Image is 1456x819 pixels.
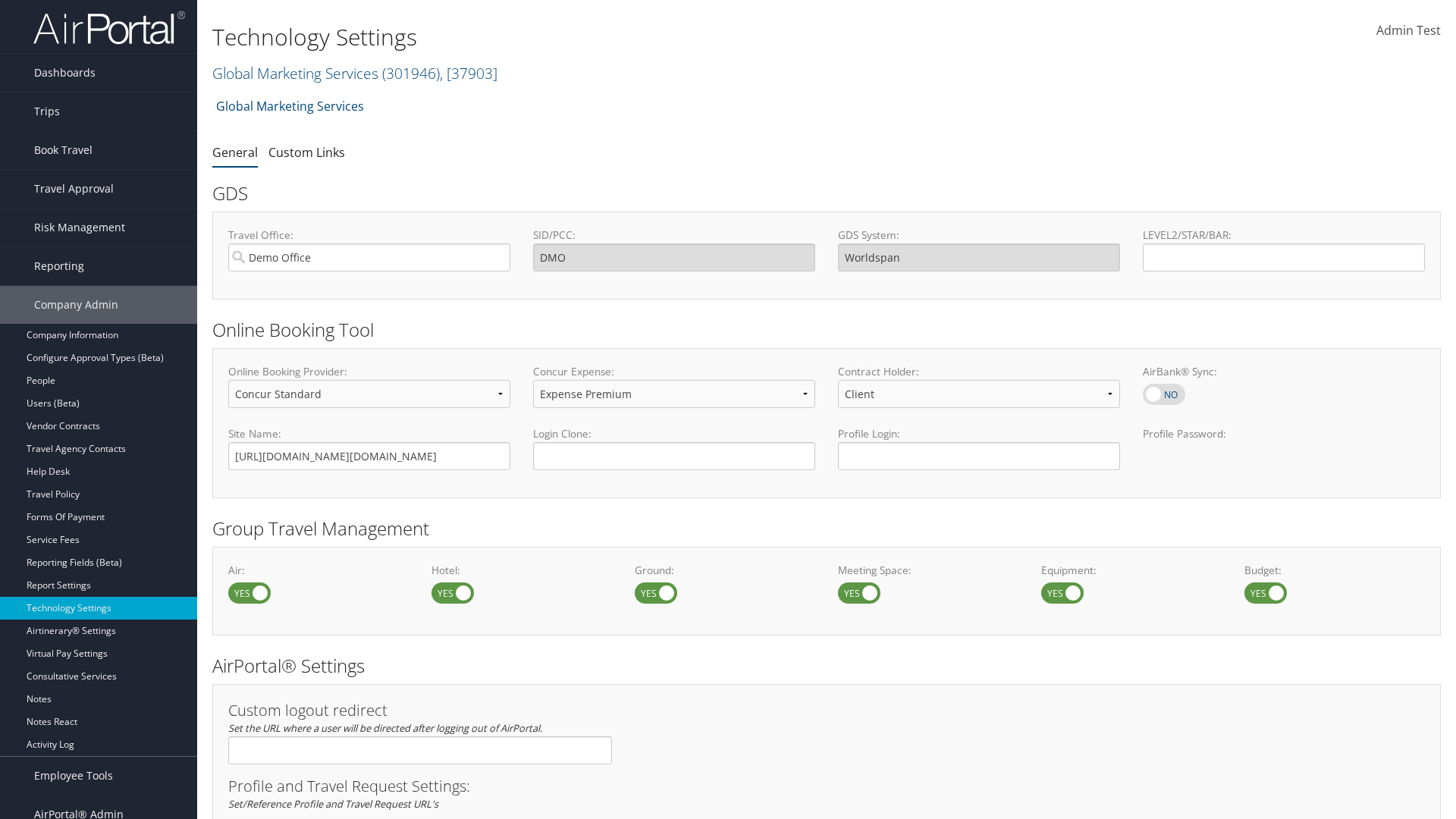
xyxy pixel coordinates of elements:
[1143,364,1425,379] label: AirBank® Sync:
[838,426,1120,469] label: Profile Login:
[228,721,542,735] em: Set the URL where a user will be directed after logging out of AirPortal.
[212,144,258,161] a: General
[1143,384,1185,405] label: AirBank® Sync
[268,144,345,161] a: Custom Links
[212,180,1429,206] h2: GDS
[382,63,440,83] span: ( 301946 )
[212,21,1031,53] h1: Technology Settings
[1143,227,1425,243] label: LEVEL2/STAR/BAR:
[533,227,815,243] label: SID/PCC:
[838,227,1120,243] label: GDS System:
[533,364,815,379] label: Concur Expense:
[228,227,510,243] label: Travel Office:
[838,563,1018,578] label: Meeting Space:
[34,54,96,92] span: Dashboards
[440,63,497,83] span: , [ 37903 ]
[838,364,1120,379] label: Contract Holder:
[1143,426,1425,469] label: Profile Password:
[34,131,93,169] span: Book Travel
[228,563,409,578] label: Air:
[34,757,113,795] span: Employee Tools
[228,364,510,379] label: Online Booking Provider:
[212,516,1441,541] h2: Group Travel Management
[838,442,1120,470] input: Profile Login:
[212,653,1441,679] h2: AirPortal® Settings
[635,563,815,578] label: Ground:
[228,426,510,441] label: Site Name:
[34,170,114,208] span: Travel Approval
[1041,563,1222,578] label: Equipment:
[34,286,118,324] span: Company Admin
[1376,8,1441,55] a: Admin Test
[1244,563,1425,578] label: Budget:
[33,10,185,45] img: airportal-logo.png
[212,317,1441,343] h2: Online Booking Tool
[533,426,815,441] label: Login Clone:
[212,63,497,83] a: Global Marketing Services
[228,703,612,718] h3: Custom logout redirect
[431,563,612,578] label: Hotel:
[34,93,60,130] span: Trips
[228,779,1425,794] h3: Profile and Travel Request Settings:
[34,209,125,246] span: Risk Management
[228,797,438,811] em: Set/Reference Profile and Travel Request URL's
[216,91,364,121] a: Global Marketing Services
[34,247,84,285] span: Reporting
[1376,22,1441,39] span: Admin Test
